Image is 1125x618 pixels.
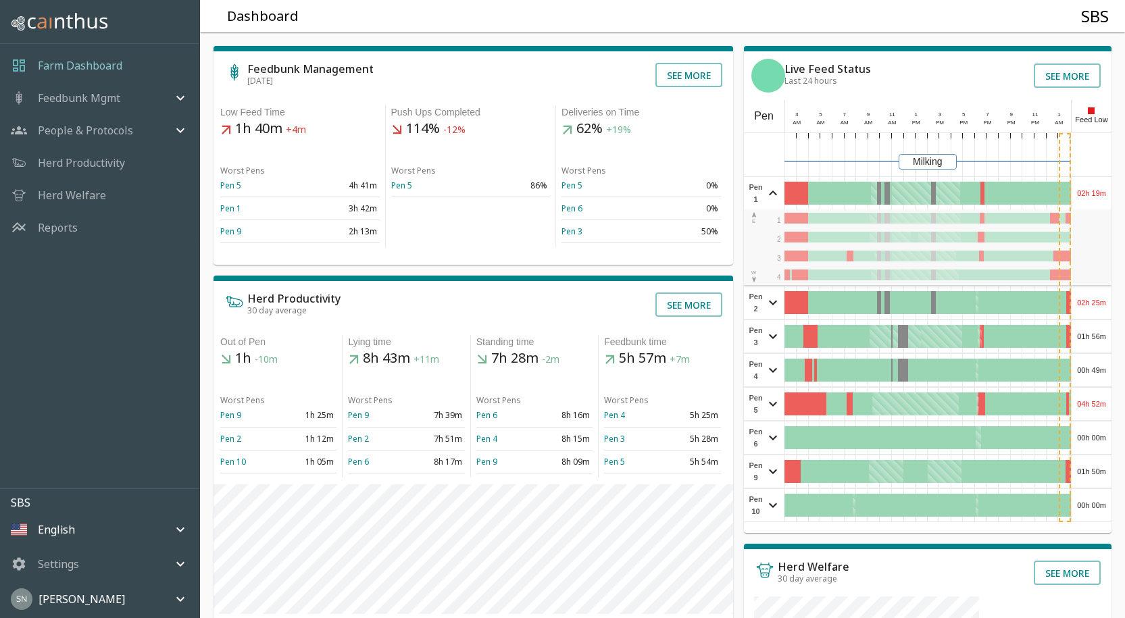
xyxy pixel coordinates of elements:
div: E [751,211,757,226]
a: Pen 9 [220,409,241,421]
span: AM [888,120,896,126]
td: 8h 16m [534,404,593,427]
a: Pen 1 [220,203,241,214]
div: 00h 00m [1072,489,1111,521]
div: 9 [862,111,874,119]
div: Milking [899,154,957,170]
span: -12% [443,124,466,136]
td: 7h 51m [407,427,465,450]
button: See more [655,292,722,317]
span: PM [912,120,920,126]
a: Pen 6 [476,409,497,421]
a: Pen 6 [348,456,369,467]
span: Pen 9 [747,459,765,484]
a: Pen 5 [220,180,241,191]
a: Reports [38,220,78,236]
td: 4h 41m [300,174,380,197]
td: 1h 12m [278,427,336,450]
h5: 1h 40m [220,120,380,138]
div: Lying time [348,335,464,349]
a: Pen 9 [348,409,369,421]
h5: 62% [561,120,721,138]
td: 2h 13m [300,220,380,243]
div: Pen [744,100,784,132]
span: AM [793,120,801,126]
span: Worst Pens [561,165,606,176]
div: Feed Low [1071,100,1111,132]
div: Out of Pen [220,335,336,349]
span: PM [936,120,944,126]
span: Worst Pens [391,165,436,176]
td: 0% [641,174,721,197]
a: Pen 5 [604,456,625,467]
span: AM [1055,120,1063,126]
p: Settings [38,556,79,572]
span: Worst Pens [348,394,393,406]
span: -2m [542,353,559,366]
span: PM [959,120,968,126]
td: 3h 42m [300,197,380,220]
h5: 5h 57m [604,349,720,368]
td: 50% [641,220,721,243]
div: 1 [1053,111,1066,119]
td: 7h 39m [407,404,465,427]
a: Pen 5 [561,180,582,191]
a: Pen 4 [604,409,625,421]
a: Pen 4 [476,433,497,444]
div: 3 [791,111,803,119]
h6: Herd Productivity [247,293,341,304]
div: 11 [1029,111,1041,119]
a: Pen 2 [220,433,241,444]
span: Worst Pens [220,394,265,406]
div: W [751,269,757,284]
span: Worst Pens [476,394,521,406]
div: 01h 56m [1072,320,1111,353]
div: Low Feed Time [220,105,380,120]
span: Pen 2 [747,290,765,315]
span: [DATE] [247,75,273,86]
div: 00h 00m [1072,421,1111,454]
span: -10m [255,353,278,366]
a: Pen 2 [348,433,369,444]
span: +11m [414,353,439,366]
div: 9 [1005,111,1018,119]
h5: Dashboard [227,7,299,26]
td: 0% [641,197,721,220]
div: 04h 52m [1072,388,1111,420]
div: Feedbunk time [604,335,720,349]
h5: 1h [220,349,336,368]
td: 8h 15m [534,427,593,450]
h4: SBS [1081,6,1109,26]
span: 4 [777,274,781,281]
div: 11 [886,111,899,119]
td: 8h 17m [407,450,465,473]
p: People & Protocols [38,122,133,138]
div: 01h 50m [1072,455,1111,488]
span: Pen 3 [747,324,765,349]
div: Push Ups Completed [391,105,551,120]
span: Pen 6 [747,426,765,450]
a: Pen 5 [391,180,412,191]
a: Pen 9 [476,456,497,467]
a: Herd Welfare [38,187,106,203]
p: English [38,521,75,538]
button: See more [1034,63,1101,88]
span: PM [1031,120,1039,126]
td: 8h 09m [534,450,593,473]
a: Farm Dashboard [38,57,122,74]
td: 5h 28m [662,427,720,450]
a: Herd Productivity [38,155,125,171]
div: 7 [839,111,851,119]
a: Pen 10 [220,456,246,467]
p: [PERSON_NAME] [39,591,125,607]
div: 02h 19m [1072,177,1111,209]
p: Feedbunk Mgmt [38,90,120,106]
div: 1 [910,111,922,119]
span: Last 24 hours [784,75,837,86]
a: Pen 6 [561,203,582,214]
span: AM [841,120,849,126]
span: 3 [777,255,781,262]
span: Pen 1 [747,181,765,205]
div: 02h 25m [1072,286,1111,319]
